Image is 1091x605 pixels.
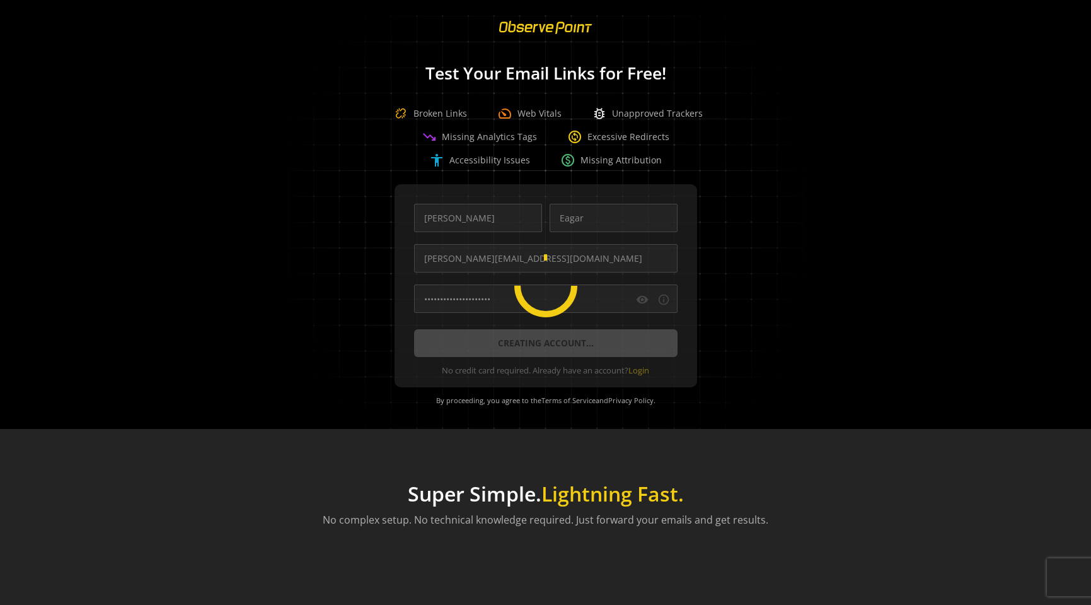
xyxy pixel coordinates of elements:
[592,106,703,121] div: Unapproved Trackers
[323,512,768,527] p: No complex setup. No technical knowledge required. Just forward your emails and get results.
[422,129,437,144] span: trending_down
[388,101,467,126] div: Broken Links
[422,129,537,144] div: Missing Analytics Tags
[429,153,530,168] div: Accessibility Issues
[541,480,684,507] span: Lightning Fast.
[560,153,575,168] span: paid
[592,106,607,121] span: bug_report
[497,106,562,121] div: Web Vitals
[567,129,582,144] span: change_circle
[268,64,823,83] h1: Test Your Email Links for Free!
[388,101,413,126] img: Broken Link
[323,482,768,506] h1: Super Simple.
[429,153,444,168] span: accessibility
[410,387,681,414] div: By proceeding, you agree to the and .
[567,129,669,144] div: Excessive Redirects
[560,153,662,168] div: Missing Attribution
[497,106,512,121] span: speed
[608,396,654,405] a: Privacy Policy
[491,29,600,41] a: ObservePoint Homepage
[541,396,596,405] a: Terms of Service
